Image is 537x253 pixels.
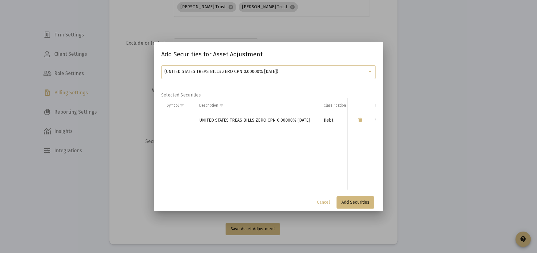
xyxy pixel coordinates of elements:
[199,103,218,108] div: Description
[167,103,179,108] div: Symbol
[161,98,376,190] div: Data grid
[195,98,319,113] td: Column Description
[161,98,195,113] td: Column Symbol
[161,49,376,59] h2: Add Securities for Asset Adjustment
[180,103,184,108] span: Show filter options for column 'Symbol'
[195,113,319,128] td: UNITED STATES TREAS BILLS ZERO CPN 0.00000% [DATE]
[165,69,279,74] span: (UNITED STATES TREAS BILLS ZERO CPN 0.00000% [DATE])
[341,200,369,205] span: Add Securities
[324,103,346,108] div: Classification
[317,200,330,205] span: Cancel
[219,103,224,108] span: Show filter options for column 'Description'
[312,196,335,209] button: Cancel
[319,98,363,113] td: Column Classification
[324,117,359,123] div: Debt
[161,93,201,98] span: Selected Securities
[337,196,374,209] button: Add Securities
